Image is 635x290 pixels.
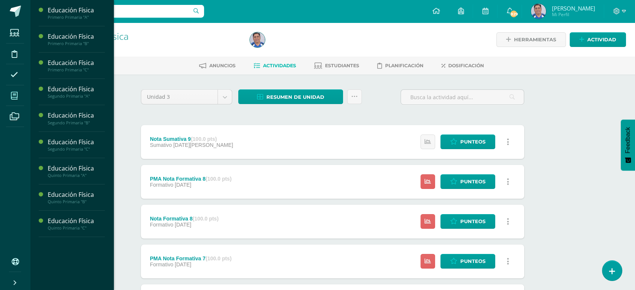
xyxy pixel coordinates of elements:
[496,32,566,47] a: Herramientas
[48,190,105,199] div: Educación Física
[150,222,173,228] span: Formativo
[510,10,518,18] span: 829
[35,5,204,18] input: Busca un usuario...
[150,182,173,188] span: Formativo
[48,111,105,125] a: Educación FísicaSegundo Primaria "B"
[385,63,423,68] span: Planificación
[48,59,105,67] div: Educación Física
[48,138,105,147] div: Educación Física
[514,33,556,47] span: Herramientas
[266,90,324,104] span: Resumen de unidad
[48,41,105,46] div: Primero Primaria "B"
[314,60,359,72] a: Estudiantes
[147,90,212,104] span: Unidad 3
[48,111,105,120] div: Educación Física
[59,31,241,41] h1: Educación Física
[206,176,231,182] strong: (100.0 pts)
[199,60,236,72] a: Anuncios
[48,32,105,41] div: Educación Física
[460,254,485,268] span: Punteos
[440,174,495,189] a: Punteos
[48,85,105,99] a: Educación FísicaSegundo Primaria "A"
[552,11,595,18] span: Mi Perfil
[441,60,484,72] a: Dosificación
[150,261,173,267] span: Formativo
[552,5,595,12] span: [PERSON_NAME]
[48,164,105,173] div: Educación Física
[175,182,191,188] span: [DATE]
[460,175,485,189] span: Punteos
[48,217,105,225] div: Educación Física
[48,59,105,72] a: Educación FísicaPrimero Primaria "C"
[440,134,495,149] a: Punteos
[48,6,105,20] a: Educación FísicaPrimero Primaria "A"
[192,216,218,222] strong: (100.0 pts)
[48,147,105,152] div: Segundo Primaria "C"
[377,60,423,72] a: Planificación
[48,67,105,72] div: Primero Primaria "C"
[48,120,105,125] div: Segundo Primaria "B"
[209,63,236,68] span: Anuncios
[48,217,105,231] a: Educación FísicaQuinto Primaria "C"
[48,6,105,15] div: Educación Física
[175,222,191,228] span: [DATE]
[150,142,172,148] span: Sumativo
[150,255,231,261] div: PMA Nota Formativa 7
[325,63,359,68] span: Estudiantes
[48,190,105,204] a: Educación FísicaQuinto Primaria "B"
[250,32,265,47] img: a70d0038ccf6c87a58865f66233eda2a.png
[150,136,233,142] div: Nota Sumativa 9
[173,142,233,148] span: [DATE][PERSON_NAME]
[48,94,105,99] div: Segundo Primaria "A"
[48,164,105,178] a: Educación FísicaQuinto Primaria "A"
[570,32,626,47] a: Actividad
[48,225,105,231] div: Quinto Primaria "C"
[254,60,296,72] a: Actividades
[263,63,296,68] span: Actividades
[150,176,231,182] div: PMA Nota Formativa 8
[141,90,232,104] a: Unidad 3
[460,214,485,228] span: Punteos
[150,216,219,222] div: Nota Formativa 8
[621,119,635,171] button: Feedback - Mostrar encuesta
[48,199,105,204] div: Quinto Primaria "B"
[440,254,495,269] a: Punteos
[48,32,105,46] a: Educación FísicaPrimero Primaria "B"
[59,41,241,48] div: Segundo Primaria 'C'
[206,255,231,261] strong: (100.0 pts)
[48,138,105,152] a: Educación FísicaSegundo Primaria "C"
[175,261,191,267] span: [DATE]
[48,173,105,178] div: Quinto Primaria "A"
[460,135,485,149] span: Punteos
[401,90,524,104] input: Busca la actividad aquí...
[440,214,495,229] a: Punteos
[191,136,217,142] strong: (100.0 pts)
[531,4,546,19] img: a70d0038ccf6c87a58865f66233eda2a.png
[587,33,616,47] span: Actividad
[48,85,105,94] div: Educación Física
[238,89,343,104] a: Resumen de unidad
[624,127,631,153] span: Feedback
[48,15,105,20] div: Primero Primaria "A"
[448,63,484,68] span: Dosificación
